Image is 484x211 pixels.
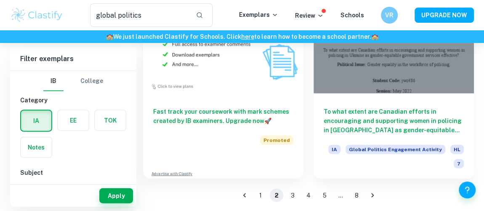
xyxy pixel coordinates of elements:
[106,33,113,40] span: 🏫
[381,7,398,24] button: VR
[20,96,126,105] h6: Category
[371,33,378,40] span: 🏫
[350,189,363,202] button: Go to page 8
[324,107,464,135] h6: To what extent are Canadian efforts in encouraging and supporting women in policing in [GEOGRAPHI...
[328,145,340,154] span: IA
[10,47,136,71] h6: Filter exemplars
[21,111,51,131] button: IA
[270,189,283,202] button: page 2
[153,107,293,126] h6: Fast track your coursework with mark schemes created by IB examiners. Upgrade now
[90,3,189,27] input: Search for any exemplars...
[454,159,464,168] span: 7
[450,145,464,154] span: HL
[21,137,52,158] button: Notes
[80,71,103,91] button: College
[459,182,476,198] button: Help and Feedback
[152,171,192,177] a: Advertise with Clastify
[286,189,299,202] button: Go to page 3
[10,7,64,24] img: Clastify logo
[20,168,126,177] h6: Subject
[346,145,445,154] span: Global Politics Engagement Activity
[318,189,331,202] button: Go to page 5
[99,188,133,203] button: Apply
[260,136,293,145] span: Promoted
[58,110,89,131] button: EE
[366,189,379,202] button: Go to next page
[241,33,254,40] a: here
[302,189,315,202] button: Go to page 4
[295,11,324,20] p: Review
[340,12,364,19] a: Schools
[415,8,474,23] button: UPGRADE NOW
[264,118,271,124] span: 🚀
[237,189,380,202] nav: pagination navigation
[2,32,482,41] h6: We just launched Clastify for Schools. Click to learn how to become a school partner.
[239,10,278,19] p: Exemplars
[43,71,103,91] div: Filter type choice
[254,189,267,202] button: Go to page 1
[43,71,64,91] button: IB
[95,110,126,131] button: TOK
[334,191,347,200] div: …
[385,11,394,20] h6: VR
[238,189,251,202] button: Go to previous page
